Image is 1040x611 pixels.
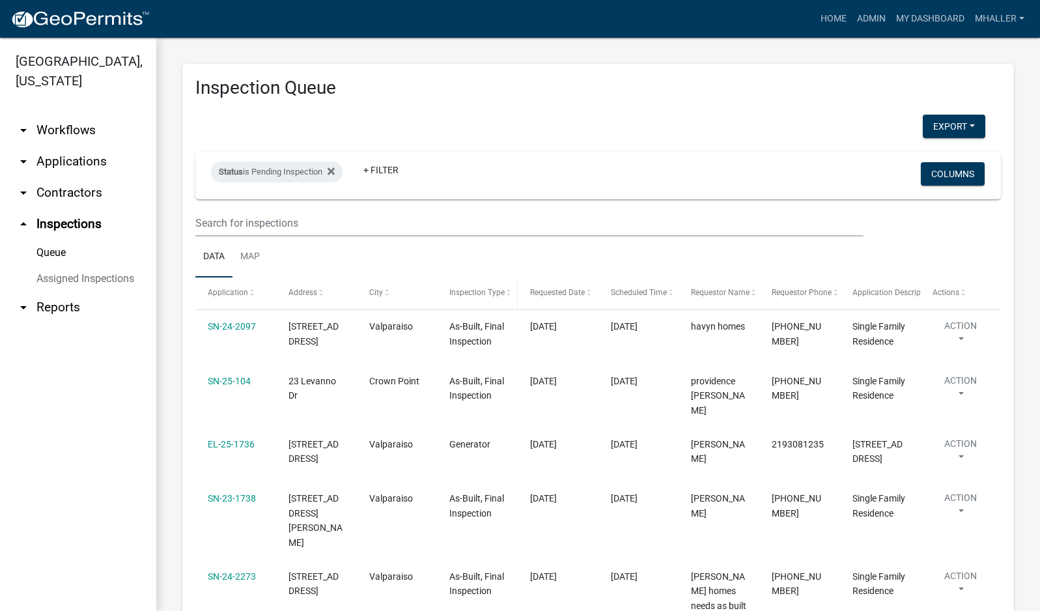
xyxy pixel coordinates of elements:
[219,167,243,177] span: Status
[852,7,891,31] a: Admin
[530,321,557,332] span: 08/28/2025
[208,571,256,582] a: SN-24-2273
[852,288,935,297] span: Application Description
[933,319,988,352] button: Action
[933,288,959,297] span: Actions
[211,162,343,182] div: is Pending Inspection
[16,216,31,232] i: arrow_drop_up
[611,288,667,297] span: Scheduled Time
[772,321,821,347] span: 555-555-5555
[449,321,504,347] span: As-Built, Final Inspection
[369,571,413,582] span: Valparaiso
[449,288,505,297] span: Inspection Type
[530,493,557,504] span: 09/10/2025
[16,185,31,201] i: arrow_drop_down
[437,277,518,309] datatable-header-cell: Inspection Type
[891,7,970,31] a: My Dashboard
[852,376,905,401] span: Single Family Residence
[208,321,256,332] a: SN-24-2097
[840,277,921,309] datatable-header-cell: Application Description
[288,439,339,464] span: 3355 Mockingbird Ln
[288,376,336,401] span: 23 Levanno Dr
[449,439,490,449] span: Generator
[598,277,679,309] datatable-header-cell: Scheduled Time
[933,569,988,602] button: Action
[16,122,31,138] i: arrow_drop_down
[288,571,339,597] span: 306 Apple Grove Ln
[772,571,821,597] span: 555-555-5555
[691,439,745,464] span: Steven Sumichrast
[449,376,504,401] span: As-Built, Final Inspection
[772,376,821,401] span: 555-555-5555
[691,376,745,416] span: providence tom jurik
[852,439,903,464] span: 3355 Mockingbird LnValparaiso
[923,115,985,138] button: Export
[449,571,504,597] span: As-Built, Final Inspection
[369,439,413,449] span: Valparaiso
[759,277,840,309] datatable-header-cell: Requestor Phone
[208,376,251,386] a: SN-25-104
[530,288,585,297] span: Requested Date
[933,437,988,470] button: Action
[518,277,598,309] datatable-header-cell: Requested Date
[232,236,268,278] a: Map
[288,321,339,347] span: 305 Apple Grove Ln
[369,321,413,332] span: Valparaiso
[288,493,343,548] span: 163 Drake Dr
[691,321,745,332] span: havyn homes
[369,376,419,386] span: Crown Point
[369,288,383,297] span: City
[16,300,31,315] i: arrow_drop_down
[611,319,666,334] div: [DATE]
[195,236,232,278] a: Data
[772,288,832,297] span: Requestor Phone
[353,158,409,182] a: + Filter
[920,277,1001,309] datatable-header-cell: Actions
[772,493,821,519] span: 219-746-2236
[16,154,31,169] i: arrow_drop_down
[288,288,317,297] span: Address
[208,493,256,504] a: SN-23-1738
[679,277,759,309] datatable-header-cell: Requestor Name
[208,439,255,449] a: EL-25-1736
[933,491,988,524] button: Action
[195,77,1001,99] h3: Inspection Queue
[970,7,1030,31] a: mhaller
[852,493,905,519] span: Single Family Residence
[530,376,557,386] span: 09/08/2025
[815,7,852,31] a: Home
[611,569,666,584] div: [DATE]
[530,571,557,582] span: 09/15/2025
[611,491,666,506] div: [DATE]
[611,437,666,452] div: [DATE]
[276,277,357,309] datatable-header-cell: Address
[195,277,276,309] datatable-header-cell: Application
[356,277,437,309] datatable-header-cell: City
[449,493,504,519] span: As-Built, Final Inspection
[369,493,413,504] span: Valparaiso
[852,321,905,347] span: Single Family Residence
[208,288,248,297] span: Application
[691,288,750,297] span: Requestor Name
[921,162,985,186] button: Columns
[933,374,988,406] button: Action
[852,571,905,597] span: Single Family Residence
[530,439,557,449] span: 09/17/2025
[691,493,745,519] span: andrew
[195,210,864,236] input: Search for inspections
[611,374,666,389] div: [DATE]
[772,439,824,449] span: 2193081235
